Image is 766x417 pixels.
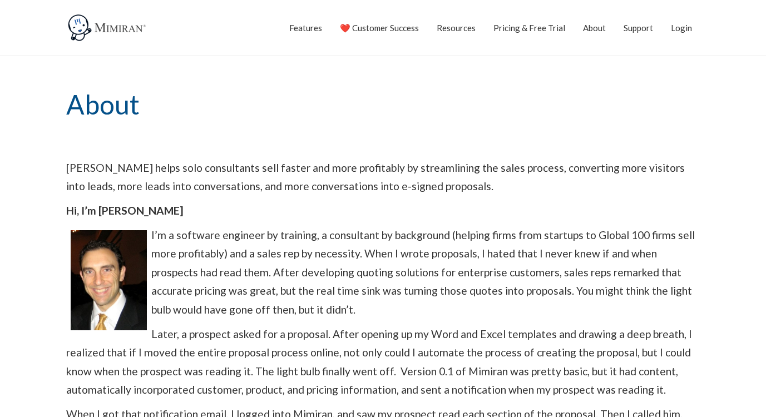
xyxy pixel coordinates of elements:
p: [PERSON_NAME] helps solo consultants sell faster and more profitably by streamlining the sales pr... [66,158,700,196]
a: ❤️ Customer Success [340,14,419,42]
img: rs1 [71,230,147,330]
strong: Hi, I’m [PERSON_NAME] [66,204,184,217]
p: I’m a software engineer by training, a consultant by background (helping firms from startups to G... [66,226,700,319]
a: Resources [437,14,476,42]
a: Features [289,14,322,42]
a: Pricing & Free Trial [493,14,565,42]
p: Later, a prospect asked for a proposal. After opening up my Word and Excel templates and drawing ... [66,325,700,399]
a: Login [671,14,692,42]
a: About [583,14,606,42]
img: Mimiran CRM [66,14,150,42]
a: Support [624,14,653,42]
h1: About [66,57,700,153]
